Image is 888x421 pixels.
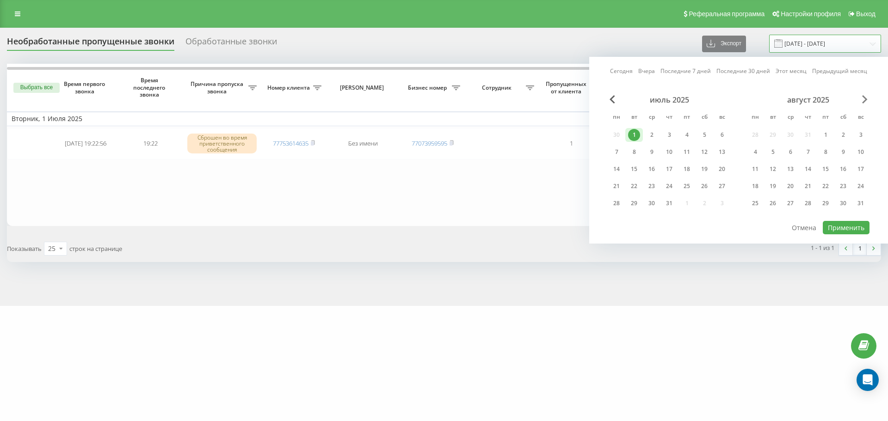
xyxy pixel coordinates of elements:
[852,196,869,210] div: вс 31 авг. 2025 г.
[628,180,640,192] div: 22
[857,369,879,391] div: Open Intercom Messenger
[855,163,867,175] div: 17
[660,179,678,193] div: чт 24 июля 2025 г.
[767,146,779,158] div: 5
[715,111,729,125] abbr: воскресенье
[185,37,277,51] div: Обработанные звонки
[716,163,728,175] div: 20
[784,163,796,175] div: 13
[799,196,817,210] div: чт 28 авг. 2025 г.
[746,145,764,159] div: пн 4 авг. 2025 г.
[646,163,658,175] div: 16
[837,146,849,158] div: 9
[716,67,770,75] a: Последние 30 дней
[855,197,867,209] div: 31
[69,244,122,253] span: строк на странице
[660,162,678,176] div: чт 17 июля 2025 г.
[13,83,60,93] button: Выбрать все
[187,80,248,95] span: Причина пропуска звонка
[610,163,623,175] div: 14
[608,196,625,210] div: пн 28 июля 2025 г.
[628,129,640,141] div: 1
[811,243,834,252] div: 1 - 1 из 1
[817,145,834,159] div: пт 8 авг. 2025 г.
[681,129,693,141] div: 4
[610,180,623,192] div: 21
[627,111,641,125] abbr: вторник
[663,146,675,158] div: 10
[713,128,731,142] div: вс 6 июля 2025 г.
[610,146,623,158] div: 7
[820,197,832,209] div: 29
[681,180,693,192] div: 25
[817,128,834,142] div: пт 1 авг. 2025 г.
[852,179,869,193] div: вс 24 авг. 2025 г.
[837,197,849,209] div: 30
[820,180,832,192] div: 22
[698,180,710,192] div: 26
[819,111,832,125] abbr: пятница
[53,128,118,159] td: [DATE] 19:22:56
[837,163,849,175] div: 16
[799,179,817,193] div: чт 21 авг. 2025 г.
[273,139,308,147] a: 77753614635
[817,196,834,210] div: пт 29 авг. 2025 г.
[48,244,55,253] div: 25
[187,134,257,154] div: Сброшен во время приветственного сообщения
[784,180,796,192] div: 20
[764,162,782,176] div: вт 12 авг. 2025 г.
[820,163,832,175] div: 15
[696,162,713,176] div: сб 19 июля 2025 г.
[702,36,746,52] button: Экспорт
[326,128,400,159] td: Без имени
[697,111,711,125] abbr: суббота
[610,111,623,125] abbr: понедельник
[802,146,814,158] div: 7
[469,84,526,92] span: Сотрудник
[749,197,761,209] div: 25
[782,179,799,193] div: ср 20 авг. 2025 г.
[802,180,814,192] div: 21
[61,80,111,95] span: Время первого звонка
[625,179,643,193] div: вт 22 июля 2025 г.
[854,111,868,125] abbr: воскресенье
[746,162,764,176] div: пн 11 авг. 2025 г.
[787,221,821,234] button: Отмена
[834,128,852,142] div: сб 2 авг. 2025 г.
[852,145,869,159] div: вс 10 авг. 2025 г.
[767,163,779,175] div: 12
[784,146,796,158] div: 6
[660,196,678,210] div: чт 31 июля 2025 г.
[680,111,694,125] abbr: пятница
[660,145,678,159] div: чт 10 июля 2025 г.
[746,179,764,193] div: пн 18 авг. 2025 г.
[334,84,392,92] span: [PERSON_NAME]
[746,196,764,210] div: пн 25 авг. 2025 г.
[625,196,643,210] div: вт 29 июля 2025 г.
[660,67,711,75] a: Последние 7 дней
[776,67,807,75] a: Этот месяц
[834,145,852,159] div: сб 9 авг. 2025 г.
[852,128,869,142] div: вс 3 авг. 2025 г.
[696,179,713,193] div: сб 26 июля 2025 г.
[713,145,731,159] div: вс 13 июля 2025 г.
[543,80,591,95] span: Пропущенных от клиента
[764,196,782,210] div: вт 26 авг. 2025 г.
[610,95,615,104] span: Previous Month
[689,10,765,18] span: Реферальная программа
[834,162,852,176] div: сб 16 авг. 2025 г.
[766,111,780,125] abbr: вторник
[820,129,832,141] div: 1
[405,84,452,92] span: Бизнес номер
[663,163,675,175] div: 17
[643,128,660,142] div: ср 2 июля 2025 г.
[662,111,676,125] abbr: четверг
[608,145,625,159] div: пн 7 июля 2025 г.
[412,139,447,147] a: 77073959595
[764,145,782,159] div: вт 5 авг. 2025 г.
[713,179,731,193] div: вс 27 июля 2025 г.
[118,128,183,159] td: 19:22
[539,128,604,159] td: 1
[625,145,643,159] div: вт 8 июля 2025 г.
[628,163,640,175] div: 15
